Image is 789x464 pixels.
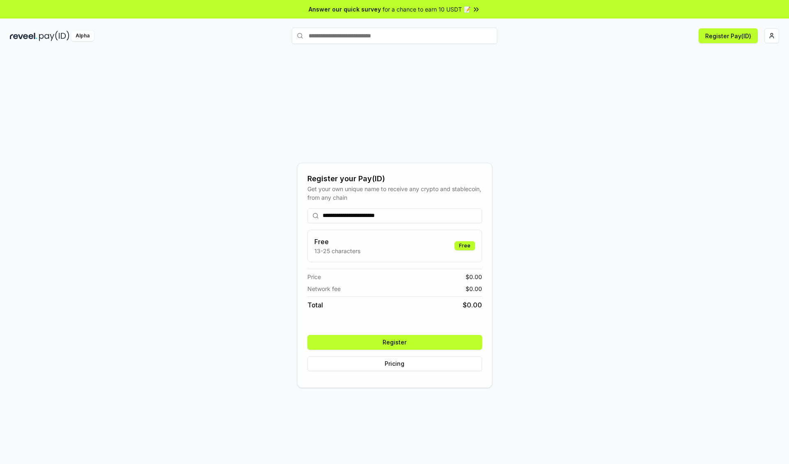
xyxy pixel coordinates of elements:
[314,247,360,255] p: 13-25 characters
[463,300,482,310] span: $ 0.00
[39,31,69,41] img: pay_id
[307,272,321,281] span: Price
[71,31,94,41] div: Alpha
[699,28,758,43] button: Register Pay(ID)
[466,284,482,293] span: $ 0.00
[466,272,482,281] span: $ 0.00
[314,237,360,247] h3: Free
[383,5,471,14] span: for a chance to earn 10 USDT 📝
[454,241,475,250] div: Free
[307,173,482,185] div: Register your Pay(ID)
[307,284,341,293] span: Network fee
[307,356,482,371] button: Pricing
[307,335,482,350] button: Register
[10,31,37,41] img: reveel_dark
[309,5,381,14] span: Answer our quick survey
[307,300,323,310] span: Total
[307,185,482,202] div: Get your own unique name to receive any crypto and stablecoin, from any chain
